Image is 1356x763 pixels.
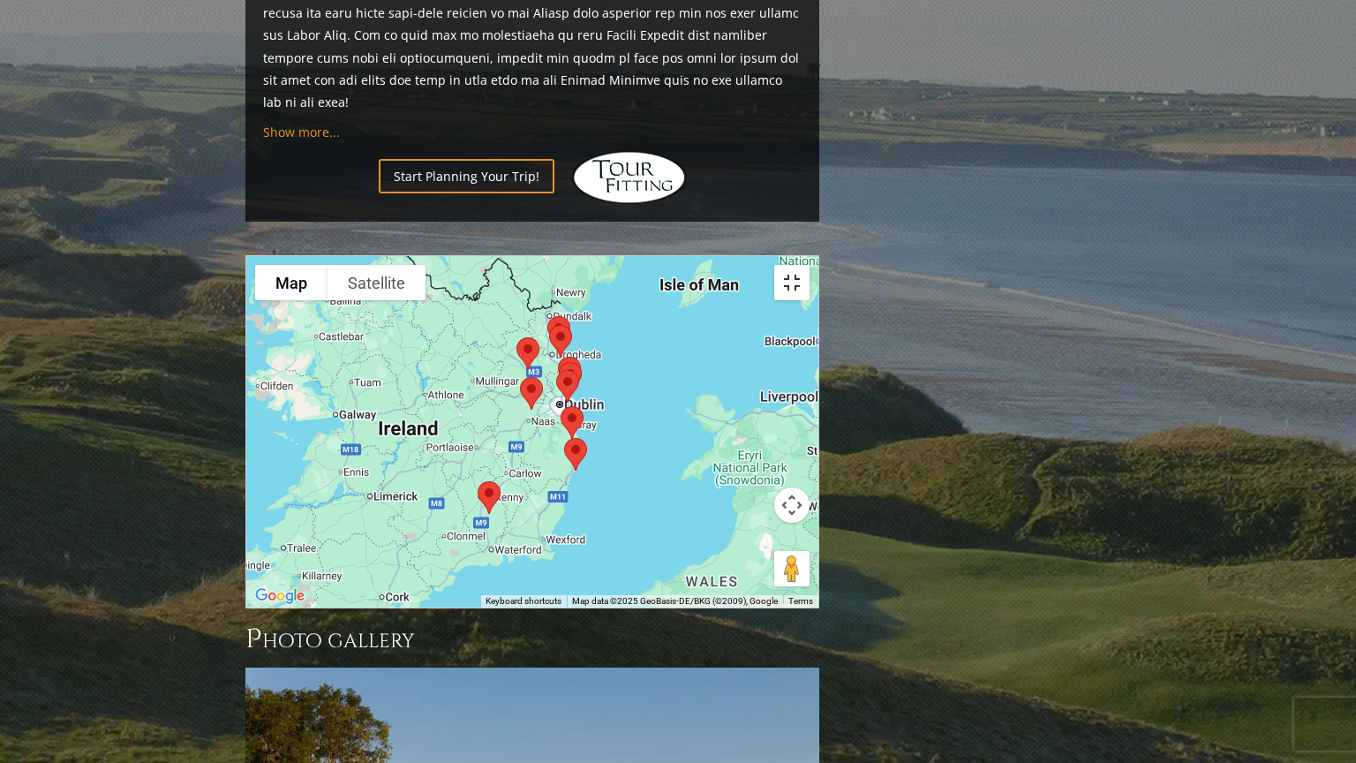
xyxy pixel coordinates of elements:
button: Show street map [255,265,328,300]
a: Open this area in Google Maps (opens a new window) [251,585,309,608]
a: Show more... [263,124,340,140]
button: Keyboard shortcuts [486,595,561,608]
h3: Photo Gallery [245,622,819,657]
img: Google [251,585,309,608]
button: Map camera controls [774,487,810,523]
button: Show satellite imagery [328,265,426,300]
a: Terms (opens in new tab) [788,596,813,606]
button: Drag Pegman onto the map to open Street View [774,551,810,586]
a: Start Planning Your Trip! [379,159,554,193]
span: Map data ©2025 GeoBasis-DE/BKG (©2009), Google [572,596,778,606]
img: Hidden Links [572,151,687,204]
button: Toggle fullscreen view [774,265,810,300]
